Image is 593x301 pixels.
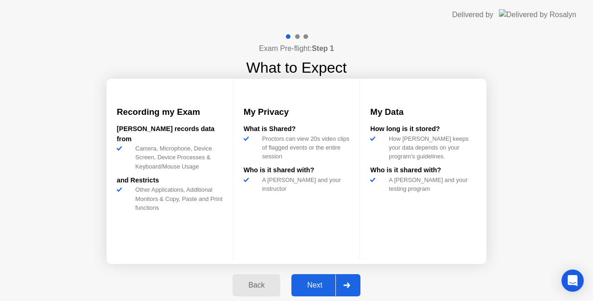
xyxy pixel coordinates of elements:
button: Next [291,274,360,296]
div: Who is it shared with? [244,165,350,176]
div: Camera, Microphone, Device Screen, Device Processes & Keyboard/Mouse Usage [132,144,223,171]
h3: Recording my Exam [117,106,223,119]
div: Delivered by [452,9,493,20]
div: [PERSON_NAME] records data from [117,124,223,144]
img: Delivered by Rosalyn [499,9,576,20]
div: What is Shared? [244,124,350,134]
div: How long is it stored? [370,124,476,134]
b: Step 1 [312,44,334,52]
div: A [PERSON_NAME] and your instructor [259,176,350,193]
div: and Restricts [117,176,223,186]
div: A [PERSON_NAME] and your testing program [385,176,476,193]
div: Who is it shared with? [370,165,476,176]
h1: What to Expect [246,56,347,79]
div: Open Intercom Messenger [561,270,584,292]
div: Next [294,281,335,289]
h3: My Data [370,106,476,119]
div: Back [235,281,278,289]
div: How [PERSON_NAME] keeps your data depends on your program’s guidelines. [385,134,476,161]
div: Other Applications, Additional Monitors & Copy, Paste and Print functions [132,185,223,212]
div: Proctors can view 20s video clips of flagged events or the entire session [259,134,350,161]
h4: Exam Pre-flight: [259,43,334,54]
h3: My Privacy [244,106,350,119]
button: Back [233,274,280,296]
